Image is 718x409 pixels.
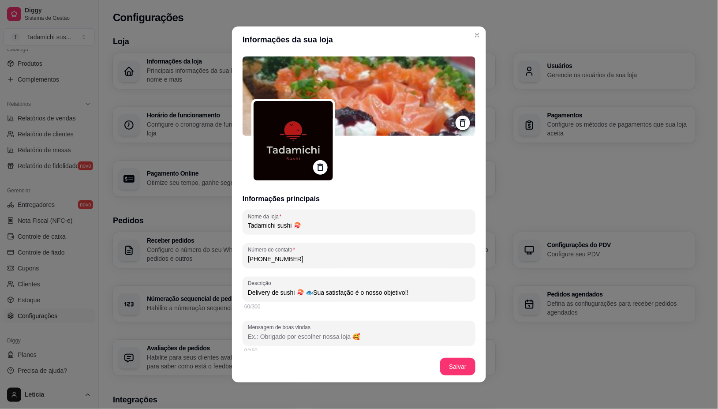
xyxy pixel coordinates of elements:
button: Close [470,28,484,42]
button: Salvar [440,358,475,375]
input: Mensagem de boas vindas [248,332,470,341]
img: logo da loja [243,56,475,136]
header: Informações da sua loja [232,26,486,53]
label: Nome da loja [248,213,284,220]
img: logo da loja [254,101,333,180]
div: 0/150 [244,347,474,354]
input: Descrição [248,288,470,297]
input: Número de contato [248,255,470,263]
label: Número de contato [248,246,298,254]
h3: Informações principais [243,194,475,204]
label: Descrição [248,280,274,287]
input: Nome da loja [248,221,470,230]
div: 60/300 [244,303,474,310]
label: Mensagem de boas vindas [248,324,314,331]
